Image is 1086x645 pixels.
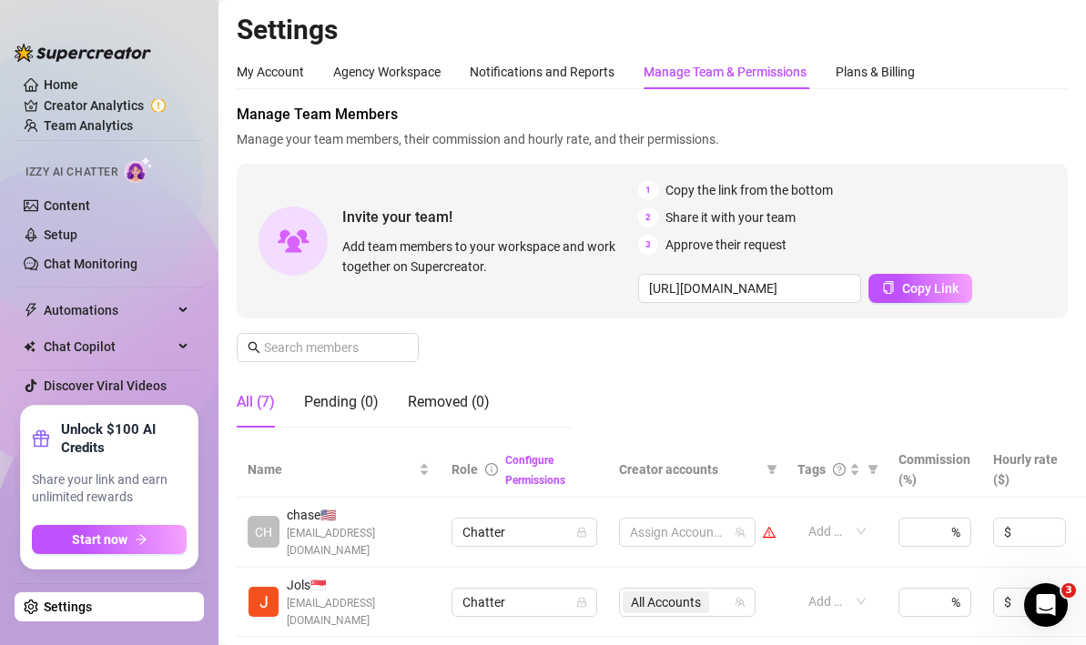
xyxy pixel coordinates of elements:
[44,227,77,242] a: Setup
[882,281,895,294] span: copy
[638,207,658,227] span: 2
[237,391,275,413] div: All (7)
[237,62,304,82] div: My Account
[248,341,260,354] span: search
[135,533,147,546] span: arrow-right
[763,526,776,539] span: warning
[342,237,631,277] span: Add team members to your workspace and work together on Supercreator.
[44,77,78,92] a: Home
[32,429,50,448] span: gift
[868,464,878,475] span: filter
[623,591,709,613] span: All Accounts
[255,522,272,542] span: CH
[485,463,498,476] span: info-circle
[304,391,379,413] div: Pending (0)
[766,464,777,475] span: filter
[249,587,279,617] img: Jols
[44,600,92,614] a: Settings
[638,235,658,255] span: 3
[576,597,587,608] span: lock
[619,459,759,479] span: Creator accounts
[32,525,187,554] button: Start nowarrow-right
[61,420,187,457] strong: Unlock $100 AI Credits
[470,62,614,82] div: Notifications and Reports
[868,274,972,303] button: Copy Link
[864,456,882,483] span: filter
[665,235,787,255] span: Approve their request
[44,198,90,213] a: Content
[264,338,393,358] input: Search members
[237,129,1068,149] span: Manage your team members, their commission and hourly rate, and their permissions.
[15,44,151,62] img: logo-BBDzfeDw.svg
[644,62,807,82] div: Manage Team & Permissions
[44,296,173,325] span: Automations
[505,454,565,487] a: Configure Permissions
[665,180,833,200] span: Copy the link from the bottom
[408,391,490,413] div: Removed (0)
[763,456,781,483] span: filter
[32,471,187,507] span: Share your link and earn unlimited rewards
[287,575,430,595] span: Jols 🇸🇬
[44,257,137,271] a: Chat Monitoring
[1061,583,1076,598] span: 3
[797,459,826,479] span: Tags
[24,303,38,317] span: thunderbolt
[982,442,1077,498] th: Hourly rate ($)
[576,527,587,538] span: lock
[237,13,1068,47] h2: Settings
[248,459,415,479] span: Name
[44,91,189,120] a: Creator Analytics exclamation-circle
[1024,583,1068,627] iframe: Intercom live chat
[25,164,117,181] span: Izzy AI Chatter
[333,62,441,82] div: Agency Workspace
[287,595,430,630] span: [EMAIL_ADDRESS][DOMAIN_NAME]
[833,463,846,476] span: question-circle
[902,281,959,296] span: Copy Link
[631,592,701,612] span: All Accounts
[24,340,36,353] img: Chat Copilot
[287,525,430,559] span: [EMAIL_ADDRESS][DOMAIN_NAME]
[462,519,586,546] span: Chatter
[44,378,167,393] a: Discover Viral Videos
[237,442,441,498] th: Name
[836,62,915,82] div: Plans & Billing
[125,156,153,183] img: AI Chatter
[735,527,746,538] span: team
[44,332,173,361] span: Chat Copilot
[237,104,1068,126] span: Manage Team Members
[452,462,478,477] span: Role
[72,532,127,547] span: Start now
[462,589,586,616] span: Chatter
[638,180,658,200] span: 1
[665,207,796,227] span: Share it with your team
[44,118,133,133] a: Team Analytics
[287,505,430,525] span: chase 🇺🇸
[888,442,982,498] th: Commission (%)
[342,206,638,228] span: Invite your team!
[735,597,746,608] span: team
